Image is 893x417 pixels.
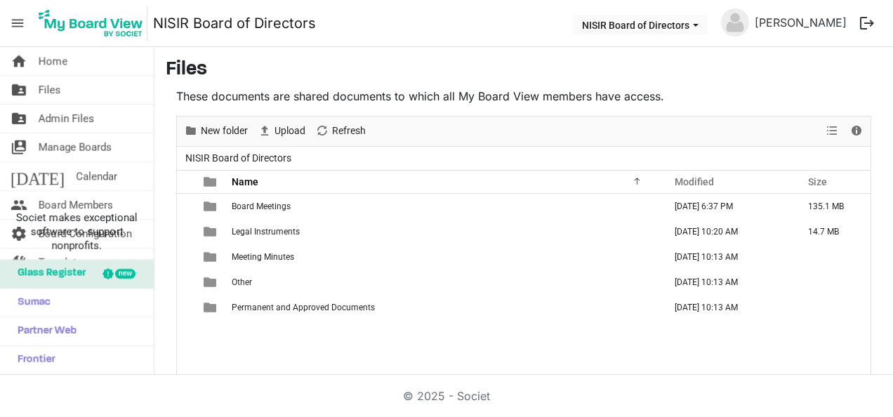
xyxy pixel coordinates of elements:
span: New folder [199,122,249,140]
div: Refresh [310,117,371,146]
td: Board Meetings is template cell column header Name [227,194,660,219]
td: checkbox [177,270,195,295]
div: New folder [179,117,253,146]
span: Modified [675,176,714,187]
td: 14.7 MB is template cell column header Size [793,219,871,244]
td: is template cell column header Size [793,270,871,295]
img: My Board View Logo [34,6,147,41]
td: is template cell column header type [195,295,227,320]
div: Upload [253,117,310,146]
td: checkbox [177,244,195,270]
div: Details [845,117,868,146]
button: Refresh [313,122,369,140]
span: switch_account [11,133,27,161]
td: July 01, 2024 10:20 AM column header Modified [660,219,793,244]
span: Upload [273,122,307,140]
span: folder_shared [11,105,27,133]
span: Board Members [39,191,113,219]
p: These documents are shared documents to which all My Board View members have access. [176,88,871,105]
h3: Files [166,58,882,82]
span: Size [808,176,827,187]
button: Upload [256,122,308,140]
td: June 07, 2024 10:13 AM column header Modified [660,295,793,320]
td: checkbox [177,194,195,219]
td: June 19, 2025 6:37 PM column header Modified [660,194,793,219]
td: 135.1 MB is template cell column header Size [793,194,871,219]
span: folder_shared [11,76,27,104]
span: [DATE] [11,162,65,190]
td: is template cell column header Size [793,244,871,270]
span: Glass Register [11,260,86,288]
div: View [821,117,845,146]
span: Sumac [11,289,51,317]
span: Refresh [331,122,367,140]
td: checkbox [177,295,195,320]
td: June 07, 2024 10:13 AM column header Modified [660,270,793,295]
td: Other is template cell column header Name [227,270,660,295]
span: Partner Web [11,317,77,345]
span: Files [39,76,61,104]
span: Admin Files [39,105,94,133]
td: checkbox [177,219,195,244]
td: Meeting Minutes is template cell column header Name [227,244,660,270]
span: Frontier [11,346,55,374]
td: June 07, 2024 10:13 AM column header Modified [660,244,793,270]
button: New folder [182,122,251,140]
a: My Board View Logo [34,6,153,41]
span: Name [232,176,258,187]
span: Legal Instruments [232,227,300,237]
a: [PERSON_NAME] [749,8,852,37]
span: Other [232,277,252,287]
span: home [11,47,27,75]
td: is template cell column header type [195,219,227,244]
a: © 2025 - Societ [403,389,490,403]
td: is template cell column header type [195,194,227,219]
span: Meeting Minutes [232,252,294,262]
td: Permanent and Approved Documents is template cell column header Name [227,295,660,320]
a: NISIR Board of Directors [153,9,316,37]
button: View dropdownbutton [823,122,840,140]
td: is template cell column header type [195,244,227,270]
button: logout [852,8,882,38]
span: people [11,191,27,219]
span: Home [39,47,67,75]
span: Calendar [76,162,117,190]
span: Manage Boards [39,133,112,161]
img: no-profile-picture.svg [721,8,749,37]
button: Details [847,122,866,140]
td: Legal Instruments is template cell column header Name [227,219,660,244]
button: NISIR Board of Directors dropdownbutton [573,15,708,34]
span: Board Meetings [232,201,291,211]
div: new [115,269,135,279]
td: is template cell column header type [195,270,227,295]
td: is template cell column header Size [793,295,871,320]
span: menu [4,10,31,37]
span: Societ makes exceptional software to support nonprofits. [6,211,147,253]
span: Permanent and Approved Documents [232,303,375,312]
span: NISIR Board of Directors [183,150,294,167]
